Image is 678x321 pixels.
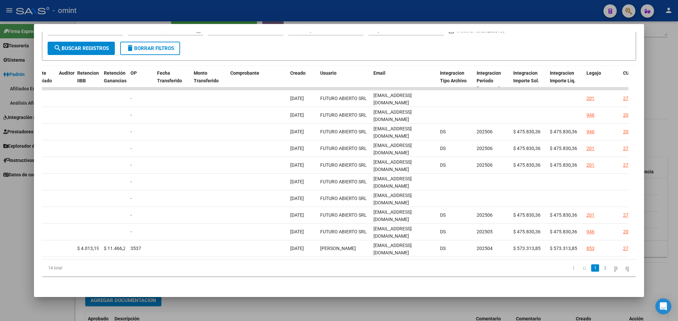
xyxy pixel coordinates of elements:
datatable-header-cell: Email [371,66,437,95]
span: Integracion Periodo Presentacion [477,70,505,91]
mat-icon: delete [126,44,134,52]
button: Open calendar [195,27,202,35]
li: page 1 [590,262,600,274]
datatable-header-cell: Integracion Importe Liq. [547,66,584,95]
span: Usuario [320,70,337,76]
span: [EMAIL_ADDRESS][DOMAIN_NAME] [373,226,412,239]
div: 201 [586,161,594,169]
datatable-header-cell: Integracion Tipo Archivo [437,66,474,95]
span: [EMAIL_ADDRESS][DOMAIN_NAME] [373,176,412,189]
span: FUTURO ABIERTO SRL [320,229,367,234]
span: CUIL [623,70,633,76]
div: 946 [586,228,594,236]
datatable-header-cell: Integracion Importe Sol. [511,66,547,95]
span: - [130,229,132,234]
span: FUTURO ABIERTO SRL [320,112,367,118]
span: $ 475.830,36 [550,162,577,168]
span: 27507003260 [623,212,652,218]
a: 2 [601,264,609,272]
span: 20530834078 [623,229,652,234]
a: go to previous page [580,264,589,272]
span: FUTURO ABIERTO SRL [320,146,367,151]
span: Integracion Importe Sol. [513,70,539,83]
span: [DATE] [290,179,304,184]
span: FUTURO ABIERTO SRL [320,196,367,201]
datatable-header-cell: Auditoria [56,66,75,95]
datatable-header-cell: OP [128,66,154,95]
div: 853 [586,245,594,252]
span: $ 475.830,36 [550,212,577,218]
datatable-header-cell: Usuario [318,66,371,95]
span: [EMAIL_ADDRESS][DOMAIN_NAME] [373,243,412,256]
span: [EMAIL_ADDRESS][DOMAIN_NAME] [373,126,412,139]
span: [DATE] [290,129,304,134]
span: - [130,179,132,184]
span: $ 475.830,36 [513,129,541,134]
button: Buscar Registros [48,42,115,55]
span: DS [440,129,446,134]
span: Auditoria [59,70,79,76]
datatable-header-cell: Integracion Periodo Presentacion [474,66,511,95]
div: 946 [586,111,594,119]
div: 946 [586,128,594,136]
datatable-header-cell: Legajo [584,66,620,95]
mat-icon: search [54,44,62,52]
span: - [130,112,132,118]
span: [DATE] [290,246,304,251]
span: DS [440,246,446,251]
span: $ 573.313,85 [550,246,577,251]
span: DS [440,146,446,151]
span: [DATE] [290,196,304,201]
span: - [130,162,132,168]
span: - [130,212,132,218]
span: $ 11.466,27 [104,246,128,251]
span: $ 573.313,85 [513,246,541,251]
span: 27507003260 [623,162,652,168]
span: $ 475.830,36 [513,146,541,151]
span: $ 475.830,36 [550,229,577,234]
span: [DATE] [290,146,304,151]
span: [PERSON_NAME] [320,246,356,251]
div: Open Intercom Messenger [655,298,671,314]
span: - [130,129,132,134]
span: $ 475.830,36 [550,146,577,151]
span: Legajo [586,70,601,76]
span: 3537 [130,246,141,251]
span: - [130,96,132,101]
datatable-header-cell: CUIL [620,66,657,95]
span: $ 475.830,36 [550,129,577,134]
span: - [130,146,132,151]
span: DS [440,229,446,234]
span: Borrar Filtros [126,45,174,51]
span: Retención Ganancias [104,70,126,83]
li: page 2 [600,262,610,274]
a: go to first page [569,264,578,272]
a: go to last page [622,264,632,272]
span: [DATE] [290,162,304,168]
div: 201 [586,211,594,219]
span: Integracion Tipo Archivo [440,70,467,83]
datatable-header-cell: Comprobante [228,66,288,95]
span: 27507003260 [623,96,652,101]
span: FUTURO ABIERTO SRL [320,96,367,101]
span: [DATE] [290,229,304,234]
span: FUTURO ABIERTO SRL [320,179,367,184]
span: Retencion IIBB [77,70,99,83]
datatable-header-cell: Retencion IIBB [75,66,101,95]
span: $ 475.830,36 [513,162,541,168]
span: 202506 [477,212,493,218]
span: [EMAIL_ADDRESS][DOMAIN_NAME] [373,209,412,222]
span: DS [440,212,446,218]
span: OP [130,70,137,76]
span: - [130,196,132,201]
div: 14 total [42,260,159,276]
a: go to next page [611,264,620,272]
span: [EMAIL_ADDRESS][DOMAIN_NAME] [373,143,412,156]
span: FUTURO ABIERTO SRL [320,212,367,218]
datatable-header-cell: Monto Transferido [191,66,228,95]
a: 1 [591,264,599,272]
div: 201 [586,95,594,102]
span: Creado [290,70,306,76]
span: [DATE] [290,212,304,218]
span: [DATE] [290,112,304,118]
